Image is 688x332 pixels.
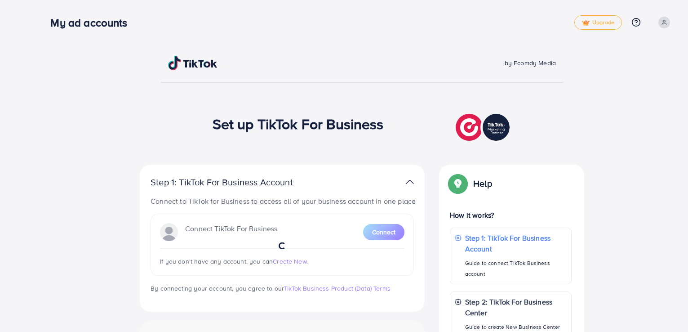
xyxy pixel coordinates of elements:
a: tickUpgrade [574,15,622,30]
p: Step 1: TikTok For Business Account [151,177,321,188]
h3: My ad accounts [50,16,134,29]
p: Help [473,178,492,189]
img: Popup guide [450,175,466,192]
img: TikTok partner [456,112,512,143]
p: Step 2: TikTok For Business Center [465,296,567,318]
img: tick [582,20,590,26]
span: Upgrade [582,19,614,26]
p: How it works? [450,210,572,220]
h1: Set up TikTok For Business [213,115,384,132]
img: TikTok [168,56,217,70]
p: Step 1: TikTok For Business Account [465,233,567,254]
img: TikTok partner [406,175,414,188]
p: Guide to connect TikTok Business account [465,258,567,279]
span: by Ecomdy Media [505,58,556,67]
